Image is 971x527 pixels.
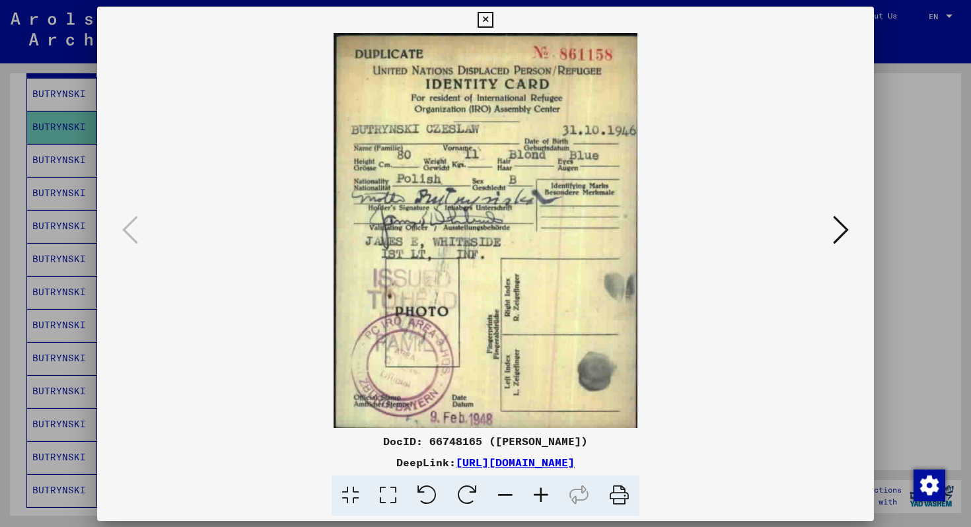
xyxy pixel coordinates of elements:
[97,454,874,470] div: DeepLink:
[97,433,874,449] div: DocID: 66748165 ([PERSON_NAME])
[142,33,829,428] img: 001.jpg
[456,456,575,469] a: [URL][DOMAIN_NAME]
[914,470,945,501] img: Change consent
[913,469,945,501] div: Change consent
